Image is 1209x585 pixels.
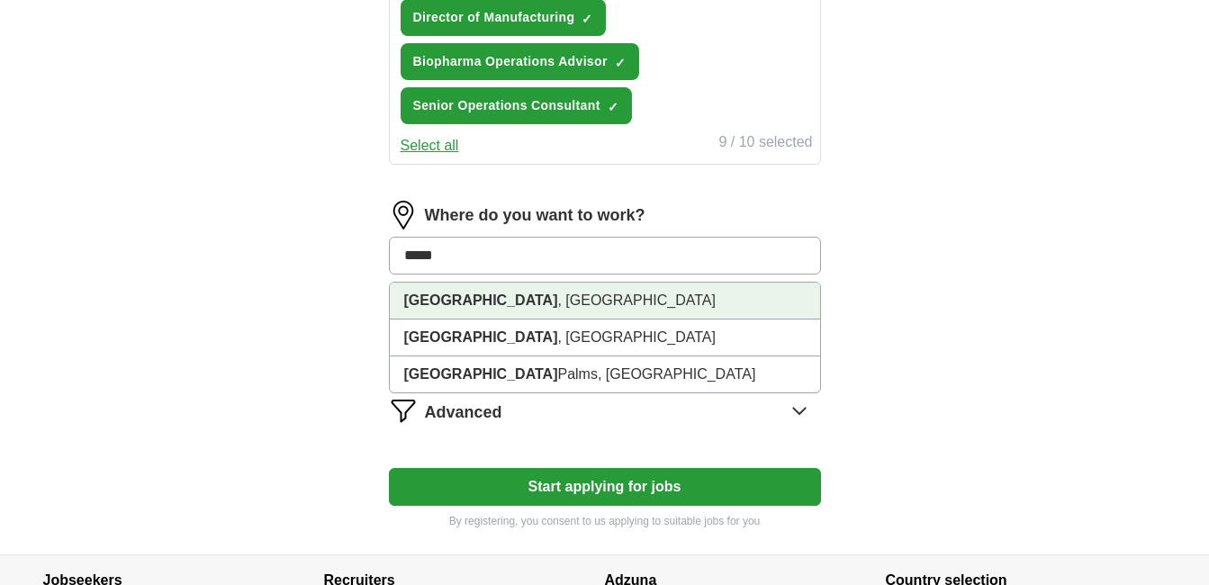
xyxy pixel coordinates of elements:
strong: [GEOGRAPHIC_DATA] [404,329,558,345]
strong: [GEOGRAPHIC_DATA] [404,366,558,382]
button: Senior Operations Consultant✓ [401,87,632,124]
button: Select all [401,135,459,157]
strong: [GEOGRAPHIC_DATA] [404,292,558,308]
p: By registering, you consent to us applying to suitable jobs for you [389,513,821,529]
label: Where do you want to work? [425,203,645,228]
img: location.png [389,201,418,229]
span: Director of Manufacturing [413,8,575,27]
span: Advanced [425,400,502,425]
div: 9 / 10 selected [718,131,812,157]
li: , [GEOGRAPHIC_DATA] [390,319,820,356]
li: , [GEOGRAPHIC_DATA] [390,283,820,319]
span: ✓ [608,100,618,114]
span: Biopharma Operations Advisor [413,52,608,71]
button: Start applying for jobs [389,468,821,506]
li: Palms, [GEOGRAPHIC_DATA] [390,356,820,392]
span: ✓ [582,12,592,26]
img: filter [389,396,418,425]
span: Senior Operations Consultant [413,96,600,115]
span: ✓ [615,56,626,70]
button: Biopharma Operations Advisor✓ [401,43,639,80]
